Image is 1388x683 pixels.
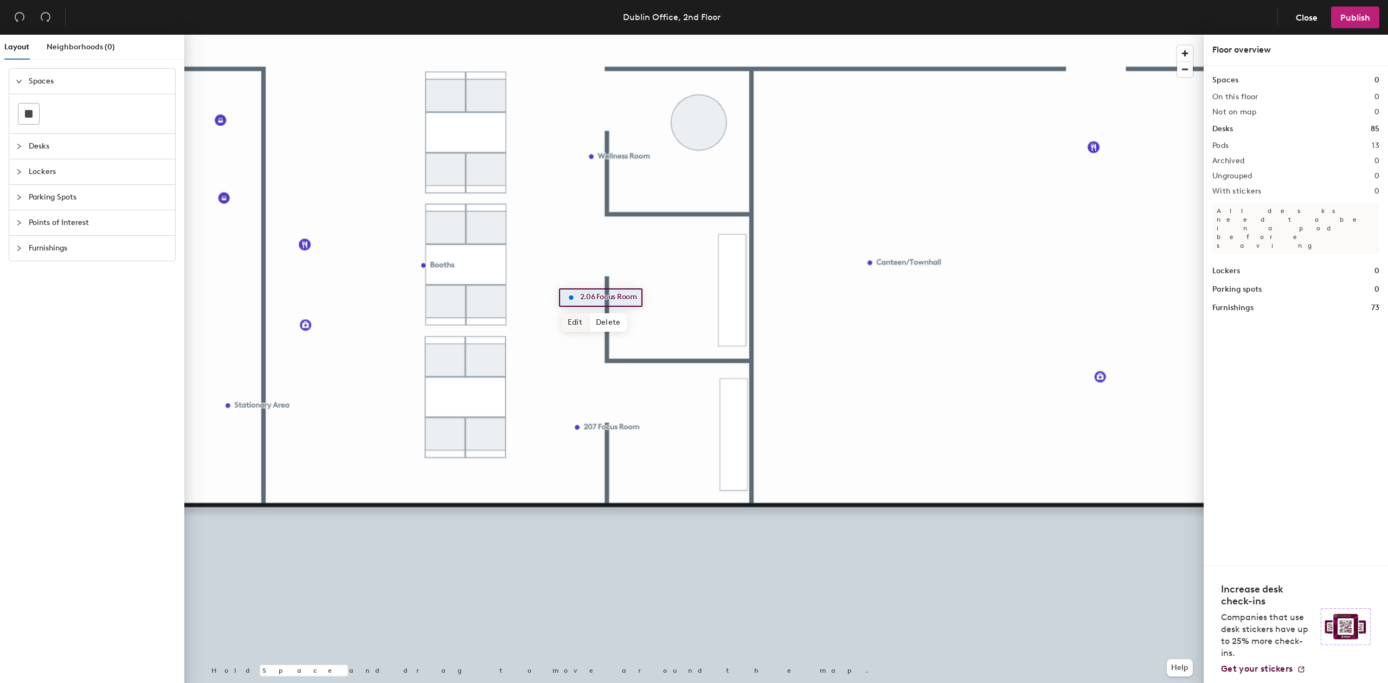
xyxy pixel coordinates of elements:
[29,185,169,210] span: Parking Spots
[1340,12,1370,23] span: Publish
[1212,141,1229,150] h2: Pods
[1212,302,1254,314] h1: Furnishings
[561,313,589,332] span: Edit
[1167,659,1193,676] button: Help
[29,134,169,159] span: Desks
[29,69,169,94] span: Spaces
[1212,74,1238,86] h1: Spaces
[1221,611,1314,659] p: Companies that use desk stickers have up to 25% more check-ins.
[1212,123,1233,135] h1: Desks
[16,169,22,175] span: collapsed
[1212,108,1256,117] h2: Not on map
[1321,608,1371,645] img: Sticker logo
[1212,93,1258,101] h2: On this floor
[1212,283,1262,295] h1: Parking spots
[1374,172,1379,181] h2: 0
[1371,302,1379,314] h1: 73
[29,210,169,235] span: Points of Interest
[16,78,22,85] span: expanded
[1374,283,1379,295] h1: 0
[1212,172,1252,181] h2: Ungrouped
[1374,265,1379,277] h1: 0
[1221,663,1293,674] span: Get your stickers
[1372,141,1379,150] h2: 13
[1374,108,1379,117] h2: 0
[1212,43,1379,56] div: Floor overview
[1287,7,1327,28] button: Close
[623,10,721,24] div: Dublin Office, 2nd Floor
[1374,187,1379,196] h2: 0
[9,7,30,28] button: Undo (⌘ + Z)
[1371,123,1379,135] h1: 85
[16,143,22,150] span: collapsed
[16,194,22,201] span: collapsed
[35,7,56,28] button: Redo (⌘ + ⇧ + Z)
[1212,202,1379,254] p: All desks need to be in a pod before saving
[1374,93,1379,101] h2: 0
[589,313,627,332] span: Delete
[16,220,22,226] span: collapsed
[1212,157,1244,165] h2: Archived
[1221,663,1306,674] a: Get your stickers
[1212,265,1240,277] h1: Lockers
[14,11,25,22] span: undo
[1296,12,1318,23] span: Close
[47,42,115,51] span: Neighborhoods (0)
[4,42,29,51] span: Layout
[1374,157,1379,165] h2: 0
[1374,74,1379,86] h1: 0
[29,159,169,184] span: Lockers
[1331,7,1379,28] button: Publish
[1212,187,1262,196] h2: With stickers
[1221,583,1314,607] h4: Increase desk check-ins
[29,236,169,261] span: Furnishings
[16,245,22,252] span: collapsed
